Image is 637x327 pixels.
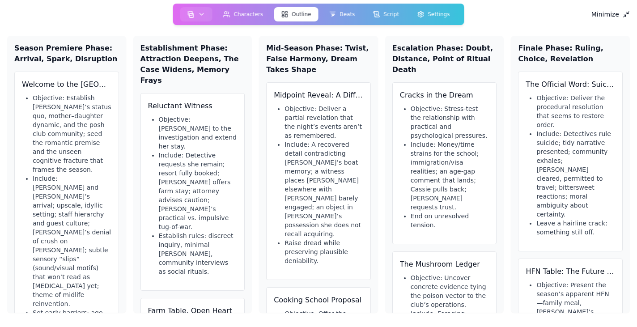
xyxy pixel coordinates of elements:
[536,93,615,129] li: Objective: Deliver the procedural resolution that seems to restore order.
[285,104,363,140] li: Objective: Deliver a partial revelation that the night’s events aren’t as remembered.
[364,5,408,23] a: Script
[400,259,489,270] h3: The Mushroom Ledger
[159,231,238,276] li: Establish rules: discreet inquiry, minimal [PERSON_NAME], community interviews as social rituals.
[272,5,320,23] a: Outline
[536,280,615,325] li: Objective: Present the season’s apparent HFN—family meal, [PERSON_NAME]’s arrival, chosen home.
[408,5,459,23] a: Settings
[526,266,615,277] h3: HFN Table: The Future Imagined
[410,7,457,21] button: Settings
[33,174,111,308] li: Include: [PERSON_NAME] and [PERSON_NAME]’s arrival; upscale, idyllic setting; staff hierarchy and...
[411,104,489,140] li: Objective: Stress-test the relationship with practical and psychological pressures.
[159,151,238,231] li: Include: Detective requests she remain; resort fully booked; [PERSON_NAME] offers farm stay; atto...
[518,43,623,64] h2: Finale Phase: Ruling, Choice, Revelation
[320,5,364,23] a: Beats
[22,79,111,90] h3: Welcome to the [GEOGRAPHIC_DATA]
[148,101,238,111] h3: Reluctant Witness
[285,140,363,238] li: Include: A recovered detail contradicting [PERSON_NAME]’s boat memory; a witness places [PERSON_N...
[274,295,363,306] h3: Cooking School Proposal
[140,43,245,86] h2: Establishment Phase: Attraction Deepens, The Case Widens, Memory Frays
[14,43,119,64] h2: Season Premiere Phase: Arrival, Spark, Disruption
[159,115,238,151] li: Objective: [PERSON_NAME] to the investigation and extend her stay.
[392,43,497,75] h2: Escalation Phase: Doubt, Distance, Point of Ritual Death
[266,43,371,75] h2: Mid-Season Phase: Twist, False Harmony, Dream Takes Shape
[411,273,489,309] li: Objective: Uncover concrete evidence tying the poison vector to the club’s operations.
[148,306,238,316] h3: Farm Table, Open Heart
[411,212,489,229] li: End on unresolved tension.
[274,90,363,101] h3: Midpoint Reveal: A Different Night
[365,7,406,21] button: Script
[187,11,195,18] img: storyboard
[400,90,489,101] h3: Cracks in the Dream
[411,140,489,212] li: Include: Money/time strains for the school; immigration/visa realities; an age-gap comment that l...
[591,11,630,18] div: Minimize
[274,7,318,21] button: Outline
[216,7,271,21] button: Characters
[33,93,111,174] li: Objective: Establish [PERSON_NAME]’s status quo, mother–daughter dynamic, and the posh club commu...
[536,129,615,219] li: Include: Detectives rule suicide; tidy narrative presented; community exhales; [PERSON_NAME] clea...
[536,219,615,237] li: Leave a hairline crack: something still off.
[526,79,615,90] h3: The Official Word: Suicide
[285,238,363,265] li: Raise dread while preserving plausible deniability.
[322,7,362,21] button: Beats
[214,5,272,23] a: Characters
